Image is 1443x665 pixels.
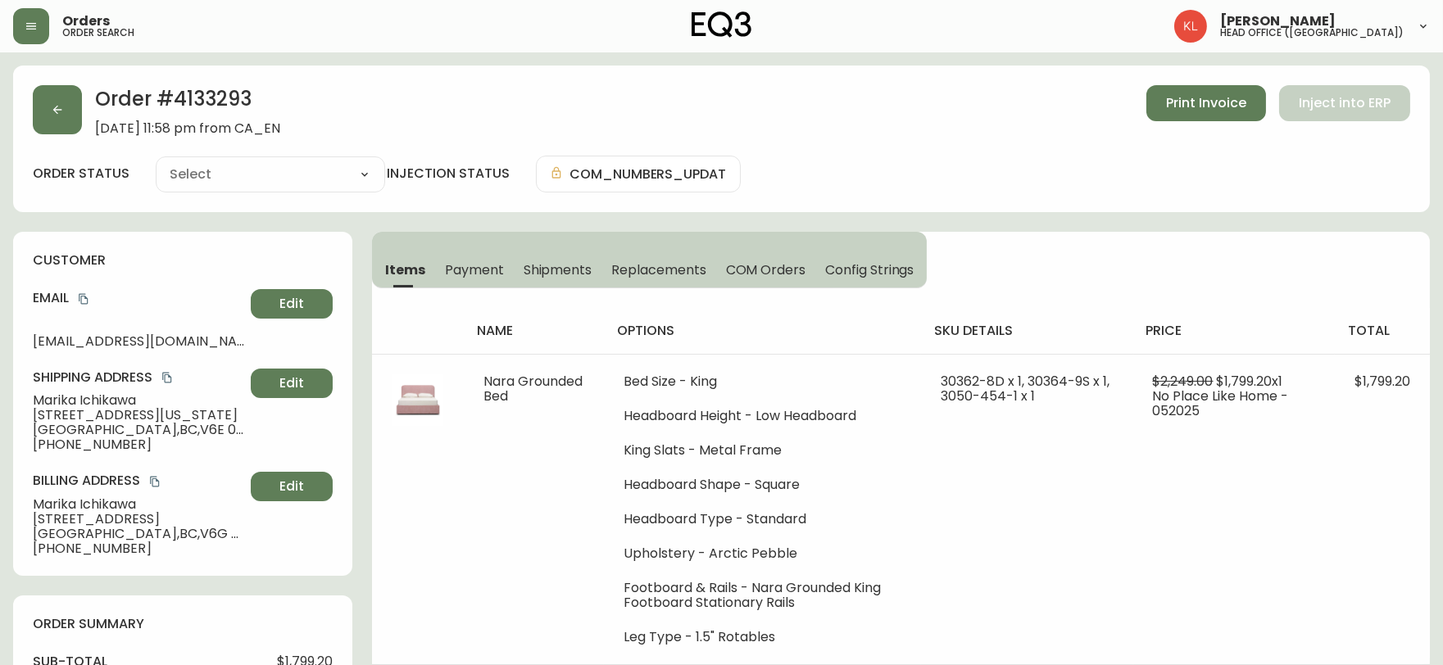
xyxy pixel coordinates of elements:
button: copy [147,473,163,490]
span: [PERSON_NAME] [1220,15,1336,28]
h2: Order # 4133293 [95,85,280,121]
span: Config Strings [825,261,914,278]
li: Upholstery - Arctic Pebble [624,546,901,561]
span: Edit [279,477,304,495]
li: Footboard & Rails - Nara Grounded King Footboard Stationary Rails [624,581,901,610]
h4: order summary [33,615,333,633]
button: Print Invoice [1146,85,1266,121]
span: 30362-8D x 1, 30364-9S x 1, 3050-454-1 x 1 [941,372,1109,405]
span: [STREET_ADDRESS] [33,512,244,527]
span: Print Invoice [1166,94,1246,112]
img: logo [692,11,752,38]
h4: Shipping Address [33,369,244,387]
h4: price [1146,322,1322,340]
li: Headboard Type - Standard [624,512,901,527]
li: Bed Size - King [624,374,901,389]
h4: total [1348,322,1417,340]
li: Leg Type - 1.5" Rotables [624,630,901,645]
span: No Place Like Home - 052025 [1153,387,1289,420]
h4: customer [33,251,333,269]
li: Headboard Height - Low Headboard [624,409,901,423]
button: Edit [251,472,333,501]
span: Payment [445,261,504,278]
span: [PHONE_NUMBER] [33,437,244,452]
span: Orders [62,15,110,28]
img: 2c0c8aa7421344cf0398c7f872b772b5 [1174,10,1207,43]
h5: order search [62,28,134,38]
span: Edit [279,374,304,392]
span: $1,799.20 [1355,372,1410,391]
span: $2,249.00 [1153,372,1214,391]
button: copy [159,369,175,386]
h5: head office ([GEOGRAPHIC_DATA]) [1220,28,1404,38]
h4: sku details [934,322,1120,340]
span: Items [385,261,425,278]
span: Marika Ichikawa [33,497,244,512]
label: order status [33,165,129,183]
h4: injection status [387,165,510,183]
span: [PHONE_NUMBER] [33,541,244,556]
span: $1,799.20 x 1 [1217,372,1283,391]
span: Marika Ichikawa [33,393,244,408]
span: [DATE] 11:58 pm from CA_EN [95,121,280,136]
span: [GEOGRAPHIC_DATA] , BC , V6E 0B3 , CA [33,423,244,437]
span: [STREET_ADDRESS][US_STATE] [33,408,244,423]
span: Edit [279,295,304,313]
button: Edit [251,369,333,398]
span: Shipments [524,261,592,278]
span: Nara Grounded Bed [483,372,583,405]
h4: name [477,322,590,340]
h4: Email [33,289,244,307]
h4: Billing Address [33,472,244,490]
span: Replacements [611,261,706,278]
button: Edit [251,289,333,319]
span: [EMAIL_ADDRESS][DOMAIN_NAME] [33,334,244,349]
button: copy [75,291,92,307]
li: King Slats - Metal Frame [624,443,901,458]
h4: options [617,322,908,340]
img: b0bfbc0a-3505-4533-a839-88b682f86fd8Optional[nara-grounded-pink-queen-bed].jpg [392,374,444,427]
span: [GEOGRAPHIC_DATA] , BC , V6G 0A3 , CA [33,527,244,541]
li: Headboard Shape - Square [624,477,901,492]
span: COM Orders [726,261,806,278]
